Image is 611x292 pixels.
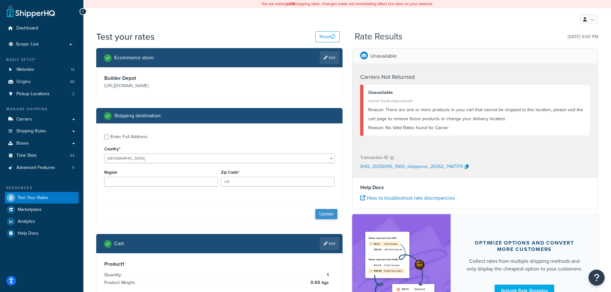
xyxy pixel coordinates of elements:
span: Marketplace [18,207,42,213]
a: Analytics [5,216,79,227]
div: Resources [5,185,79,191]
span: Product Weight: [104,279,137,286]
a: Dashboard [5,22,79,34]
button: Open Resource Center [589,270,605,286]
b: LIVE [287,1,295,7]
div: Collect rates from multiple shipping methods and only display the cheapest option to your customers. [466,257,583,273]
div: There are one or more products in your cart that cannot be shipped to this location, please visit... [368,105,585,123]
li: Pickup Locations [5,88,79,100]
span: 0.65 kgs [309,279,329,287]
h4: Help Docs [360,184,590,191]
a: Marketplace [5,204,79,215]
h4: Carriers Not Returned [360,73,590,81]
a: Advanced Features5 [5,162,79,174]
span: Boxes [16,141,29,146]
a: Origins96 [5,76,79,88]
a: Boxes [5,138,79,149]
span: Shipping Rules [16,129,46,134]
input: Enter Full Address [104,135,109,139]
label: Country* [104,146,120,151]
div: Carrier Code: shqcustom11 [368,96,585,105]
label: Region [104,170,117,175]
p: [DATE] 4:00 PM [568,32,598,41]
a: Edit [320,51,339,64]
li: Websites [5,64,79,76]
p: [URL][DOMAIN_NAME] [104,81,218,90]
a: Pickup Locations2 [5,88,79,100]
p: SHQ_20250915_1500_shipperws_20352_7487779 [360,162,463,172]
button: Reset [315,31,340,42]
p: Transaction ID [360,153,388,162]
div: Manage Shipping [5,106,79,112]
span: Dashboard [16,26,38,31]
a: How to troubleshoot rate discrepancies [360,194,455,202]
h2: Rate Results [355,32,403,42]
span: Websites [16,67,34,72]
span: Scope: Live [16,42,39,47]
span: Advanced Features [16,165,55,171]
a: Edit [320,237,339,250]
span: Reason: [368,124,384,131]
span: Reason: [368,106,384,113]
div: Basic Setup [5,57,79,63]
a: Test Your Rates [5,192,79,204]
span: Help Docs [18,231,38,236]
div: Unavailable [368,88,585,97]
h3: Builder Depot [104,75,218,81]
span: Test Your Rates [18,195,48,201]
p: Unavailable [370,52,397,61]
a: Carriers [5,113,79,125]
span: Analytics [18,219,35,224]
span: 96 [70,79,74,85]
div: Enter Full Address [111,132,148,141]
span: 2 [72,91,74,97]
h2: Ecommerce store : [114,55,155,61]
span: 1 [325,271,329,279]
a: Help Docs [5,228,79,239]
h1: Test your rates [96,30,155,43]
h2: Shipping destination : [114,113,162,119]
h2: Cart : [114,241,125,246]
a: Shipping Rules [5,125,79,137]
li: Origins [5,76,79,88]
div: No Valid Rates found for Carrier [368,123,585,132]
button: Update [315,209,337,219]
li: Time Slots [5,150,79,162]
span: Origins [16,79,31,85]
span: 14 [71,67,74,72]
a: Time Slots44 [5,150,79,162]
span: 5 [72,165,74,171]
span: Time Slots [16,153,37,158]
span: Pickup Locations [16,91,50,97]
label: Zip Code* [221,170,239,175]
a: Websites14 [5,64,79,76]
li: Advanced Features [5,162,79,174]
div: Optimize options and convert more customers [466,240,583,253]
span: Quantity: [104,271,123,278]
h3: Product 1 [104,261,335,267]
span: Carriers [16,117,32,122]
span: 44 [70,153,74,158]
